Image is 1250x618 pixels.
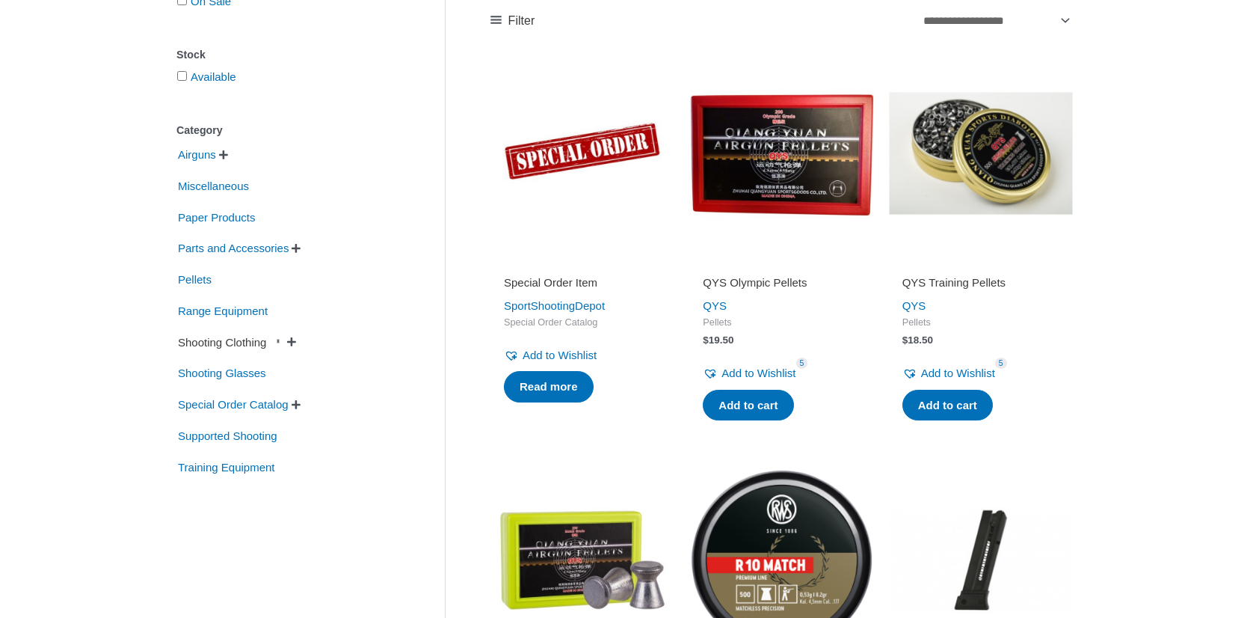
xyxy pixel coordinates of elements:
span: Miscellaneous [176,174,250,199]
h2: QYS Olympic Pellets [703,275,860,290]
a: Read more about “Special Order Item” [504,371,594,403]
a: Range Equipment [176,304,269,316]
a: Miscellaneous [176,179,250,192]
span: Supported Shooting [176,423,279,449]
a: Pellets [176,272,213,285]
iframe: Customer reviews powered by Trustpilot [703,254,860,272]
span:  [292,243,301,254]
a: Paper Products [176,209,256,222]
span: Filter [508,10,535,32]
span: 5 [796,358,808,369]
a: QYS Training Pellets [902,275,1059,296]
a: Supported Shooting [176,429,279,441]
span:  [292,400,301,410]
a: Add to cart: “QYS Training Pellets” [902,390,993,421]
a: SportShootingDepot [504,299,605,312]
img: QYS Olympic Pellets [689,61,873,245]
span: Pellets [176,267,213,293]
a: Parts and Accessories [176,241,290,254]
a: QYS Olympic Pellets [703,275,860,296]
span: Paper Products [176,205,256,230]
select: Shop order [917,8,1073,33]
img: QYS Training Pellets [889,61,1073,245]
a: Shooting Clothing [176,334,286,347]
span: Pellets [703,316,860,329]
span: Pellets [902,316,1059,329]
a: Available [191,70,236,83]
a: Add to Wishlist [902,363,995,384]
a: Airguns [176,147,218,160]
span: $ [902,334,908,346]
span: 5 [995,358,1007,369]
span: Shooting Clothing [176,330,268,355]
a: Shooting Glasses [176,366,268,379]
a: QYS [902,299,926,312]
a: Add to Wishlist [504,345,597,366]
div: Category [176,120,400,141]
a: QYS [703,299,727,312]
span:  [287,337,296,347]
span: Training Equipment [176,455,277,480]
span: Add to Wishlist [721,367,795,379]
img: Special Order Item [490,61,674,245]
a: Special Order Catalog [176,397,290,410]
span: Special Order Catalog [504,316,661,329]
span: Add to Wishlist [921,367,995,379]
span: Airguns [176,142,218,168]
span:  [219,150,228,160]
a: Filter [490,10,535,32]
span: Shooting Glasses [176,361,268,386]
a: Add to Wishlist [703,363,795,384]
h2: Special Order Item [504,275,661,290]
a: Special Order Item [504,275,661,296]
iframe: Customer reviews powered by Trustpilot [504,254,661,272]
h2: QYS Training Pellets [902,275,1059,290]
span: Parts and Accessories [176,236,290,261]
a: Add to cart: “QYS Olympic Pellets” [703,390,793,421]
a: Training Equipment [176,459,277,472]
bdi: 18.50 [902,334,933,346]
span: $ [703,334,709,346]
span: Special Order Catalog [176,392,290,417]
div: Stock [176,44,400,66]
bdi: 19.50 [703,334,733,346]
span: Add to Wishlist [523,349,597,361]
span: Range Equipment [176,299,269,324]
input: Available [177,71,187,81]
iframe: Customer reviews powered by Trustpilot [902,254,1059,272]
